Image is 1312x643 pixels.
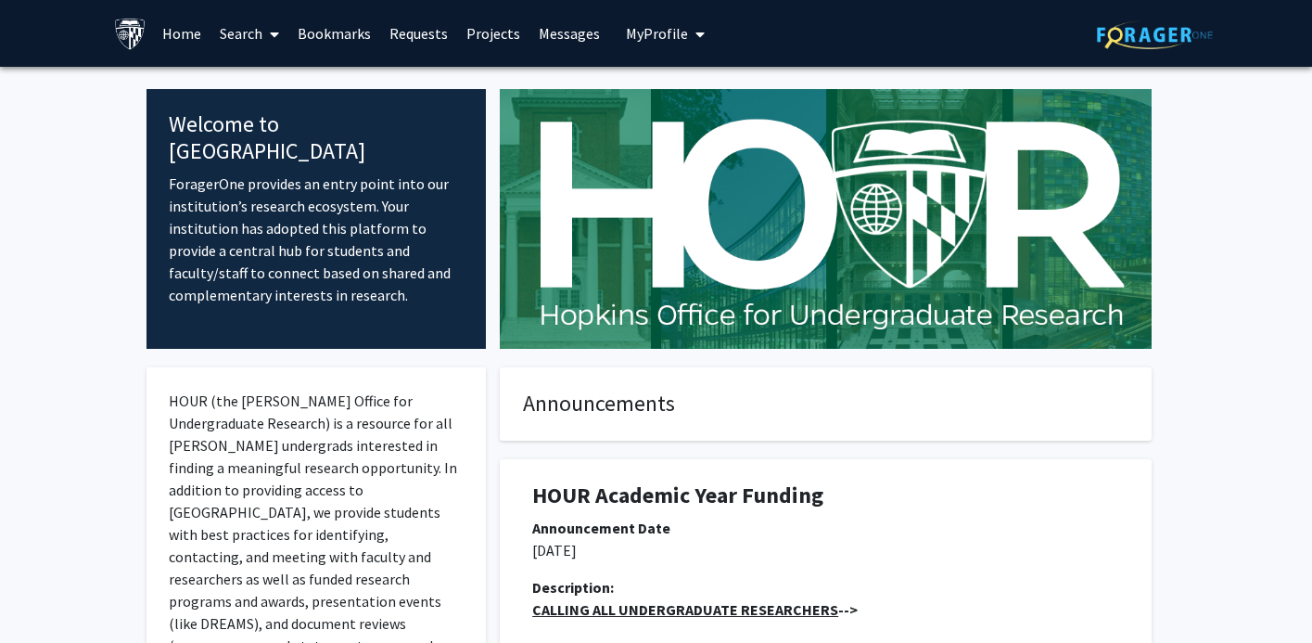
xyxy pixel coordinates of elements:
[529,1,609,66] a: Messages
[169,173,465,306] p: ForagerOne provides an entry point into our institution’s research ecosystem. Your institution ha...
[500,89,1152,349] img: Cover Image
[288,1,380,66] a: Bookmarks
[114,18,146,50] img: Johns Hopkins University Logo
[532,482,1119,509] h1: HOUR Academic Year Funding
[457,1,529,66] a: Projects
[523,391,1128,418] h4: Announcements
[532,539,1119,561] p: [DATE]
[153,1,210,66] a: Home
[1097,20,1213,49] img: ForagerOne Logo
[210,1,288,66] a: Search
[532,576,1119,598] div: Description:
[380,1,457,66] a: Requests
[532,517,1119,539] div: Announcement Date
[532,600,838,619] u: CALLING ALL UNDERGRADUATE RESEARCHERS
[169,111,465,165] h4: Welcome to [GEOGRAPHIC_DATA]
[532,600,858,619] strong: -->
[626,24,688,43] span: My Profile
[14,559,79,629] iframe: Chat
